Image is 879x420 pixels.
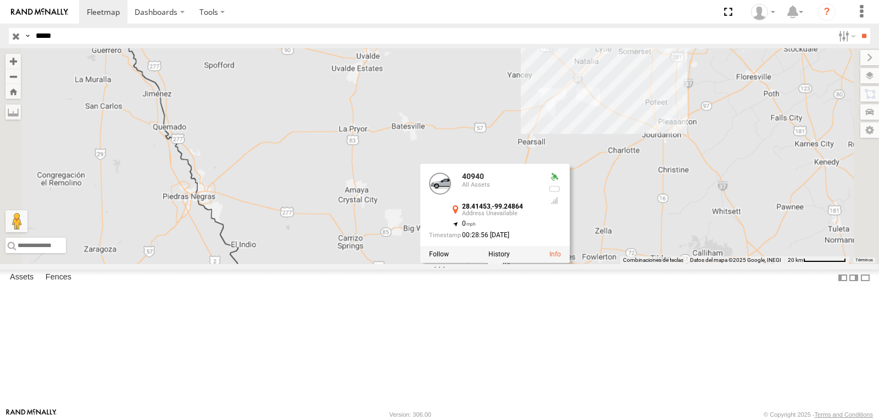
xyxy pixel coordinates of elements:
[690,257,781,263] span: Datos del mapa ©2025 Google, INEGI
[834,28,858,44] label: Search Filter Options
[860,270,871,285] label: Hide Summary Table
[623,256,683,264] button: Combinaciones de teclas
[488,250,510,258] label: View Asset History
[5,210,27,232] button: Arrastra al hombrecito al mapa para abrir Street View
[462,172,539,181] div: 40940
[764,411,873,418] div: © Copyright 2025 -
[818,3,836,21] i: ?
[462,203,539,217] div: ,
[549,250,561,258] a: View Asset Details
[6,409,57,420] a: Visit our Website
[815,411,873,418] a: Terms and Conditions
[848,270,859,285] label: Dock Summary Table to the Right
[860,122,879,138] label: Map Settings
[5,84,21,99] button: Zoom Home
[40,270,77,285] label: Fences
[548,196,561,205] div: Last Event GSM Signal Strength
[855,258,873,262] a: Términos
[23,28,32,44] label: Search Query
[5,104,21,120] label: Measure
[462,220,476,227] span: 0
[492,203,523,210] strong: -99.24864
[11,8,68,16] img: rand-logo.svg
[429,232,539,239] div: Date/time of location update
[548,172,561,181] div: Valid GPS Fix
[747,4,779,20] div: Miguel Cantu
[785,256,849,264] button: Escala del mapa: 20 km por 74 píxeles
[429,250,449,258] label: Realtime tracking of Asset
[548,184,561,193] div: No battery health information received from this device.
[462,203,491,210] strong: 28.41453
[5,54,21,69] button: Zoom in
[5,69,21,84] button: Zoom out
[4,270,39,285] label: Assets
[462,182,539,189] div: All Assets
[390,411,431,418] div: Version: 306.00
[837,270,848,285] label: Dock Summary Table to the Left
[788,257,803,263] span: 20 km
